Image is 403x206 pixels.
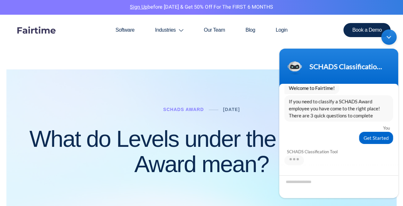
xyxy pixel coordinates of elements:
a: Login [265,15,298,45]
a: Industries [145,15,193,45]
a: Sign Up [130,3,147,11]
p: before [DATE] & Get 50% Off for the FIRST 6 MONTHS [5,3,398,12]
iframe: SalesIQ Chatwindow [276,26,401,201]
a: Our Team [194,15,235,45]
h1: What do Levels under the SCHADS Award mean? [13,126,390,177]
a: Blog [235,15,265,45]
a: [DATE] [223,107,240,112]
a: Software [105,15,145,45]
a: Book a Demo [343,23,391,37]
a: Schads Award [163,107,204,112]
